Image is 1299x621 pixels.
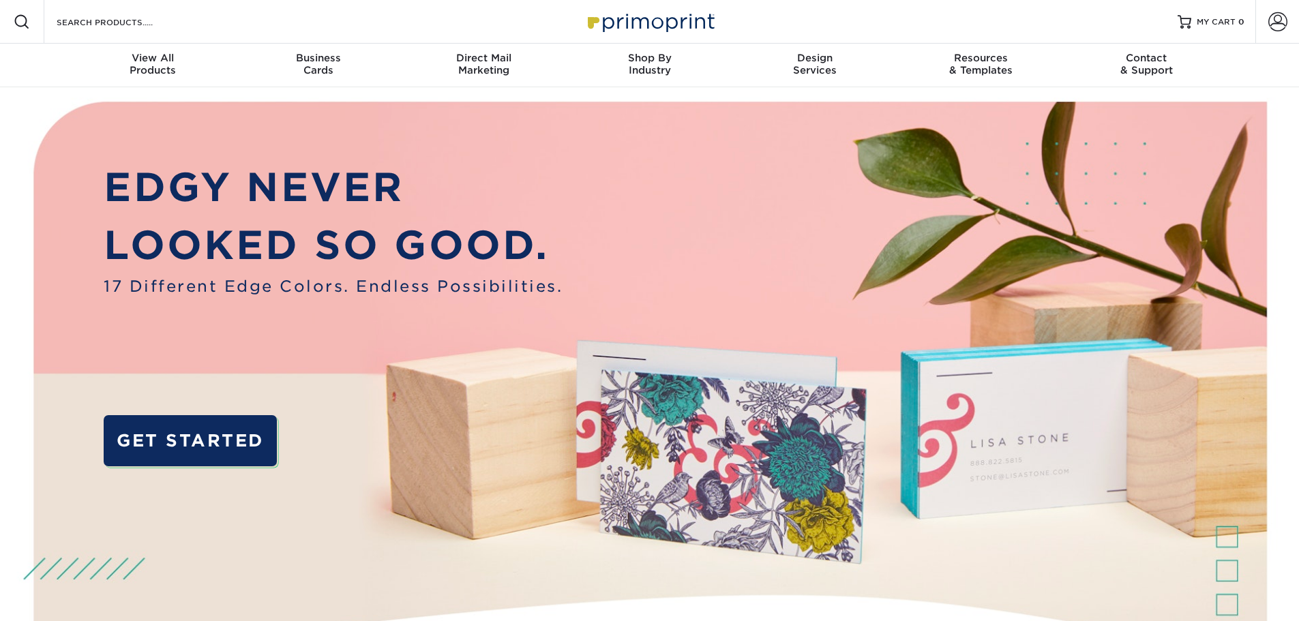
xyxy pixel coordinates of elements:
span: Business [235,52,401,64]
span: Contact [1064,52,1229,64]
div: Marketing [401,52,567,76]
p: EDGY NEVER [104,158,563,217]
a: BusinessCards [235,44,401,87]
a: Resources& Templates [898,44,1064,87]
span: Design [732,52,898,64]
span: Resources [898,52,1064,64]
div: Industry [567,52,732,76]
a: Shop ByIndustry [567,44,732,87]
a: GET STARTED [104,415,276,466]
span: 17 Different Edge Colors. Endless Possibilities. [104,275,563,298]
div: Services [732,52,898,76]
a: Contact& Support [1064,44,1229,87]
div: & Support [1064,52,1229,76]
span: Shop By [567,52,732,64]
input: SEARCH PRODUCTS..... [55,14,188,30]
a: View AllProducts [70,44,236,87]
span: 0 [1238,17,1244,27]
span: MY CART [1197,16,1236,28]
a: Direct MailMarketing [401,44,567,87]
div: Products [70,52,236,76]
div: Cards [235,52,401,76]
img: Primoprint [582,7,718,36]
div: & Templates [898,52,1064,76]
p: LOOKED SO GOOD. [104,216,563,275]
a: DesignServices [732,44,898,87]
span: View All [70,52,236,64]
span: Direct Mail [401,52,567,64]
